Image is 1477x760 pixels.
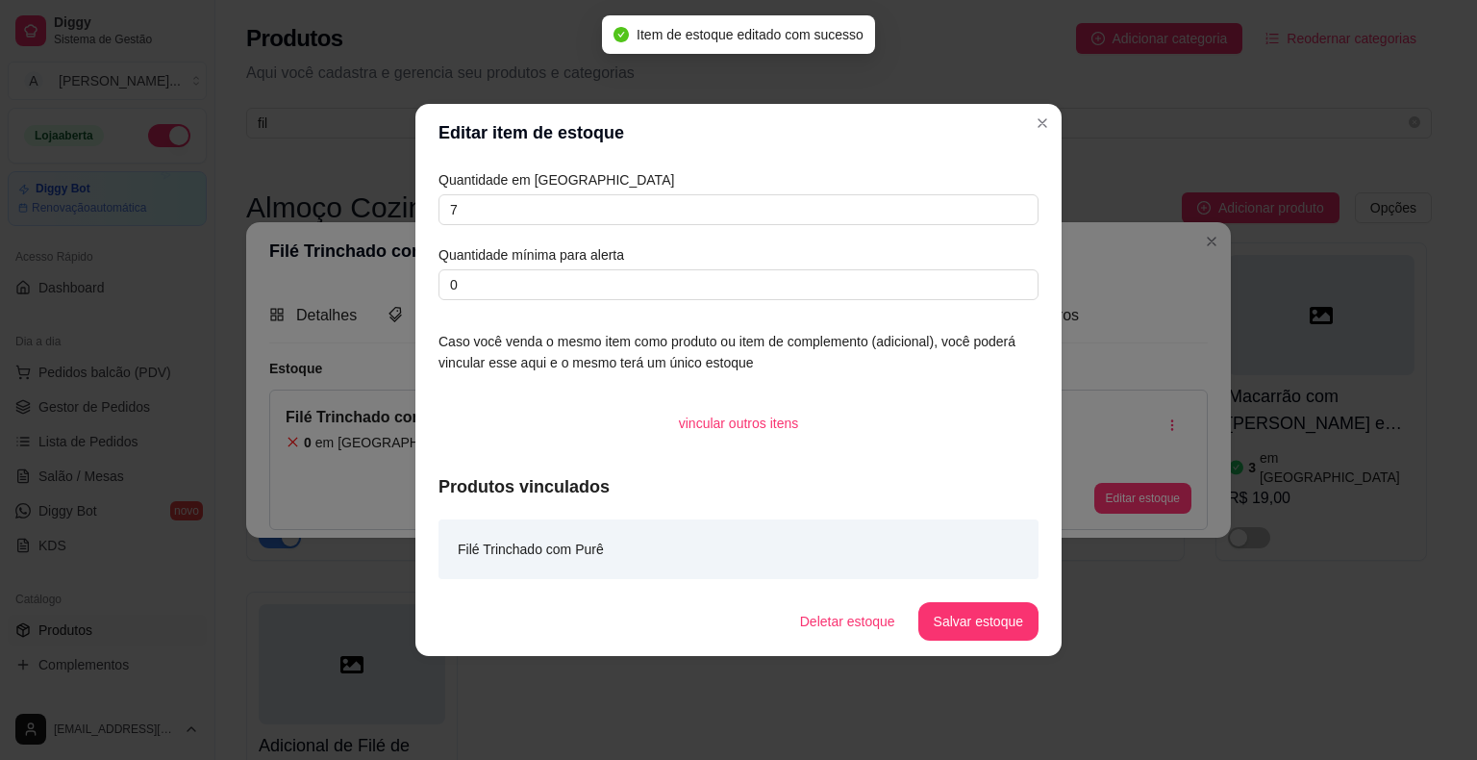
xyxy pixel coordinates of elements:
[637,27,864,42] span: Item de estoque editado com sucesso
[918,602,1039,641] button: Salvar estoque
[663,404,814,443] button: vincular outros itens
[438,473,1039,500] article: Produtos vinculados
[438,331,1039,373] article: Caso você venda o mesmo item como produto ou item de complemento (adicional), você poderá vincula...
[438,169,1039,190] article: Quantidade em [GEOGRAPHIC_DATA]
[785,602,911,641] button: Deletar estoque
[1027,108,1058,139] button: Close
[458,539,604,560] article: Filé Trinchado com Purê
[613,27,629,42] span: check-circle
[415,104,1062,162] header: Editar item de estoque
[438,244,1039,266] article: Quantidade mínima para alerta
